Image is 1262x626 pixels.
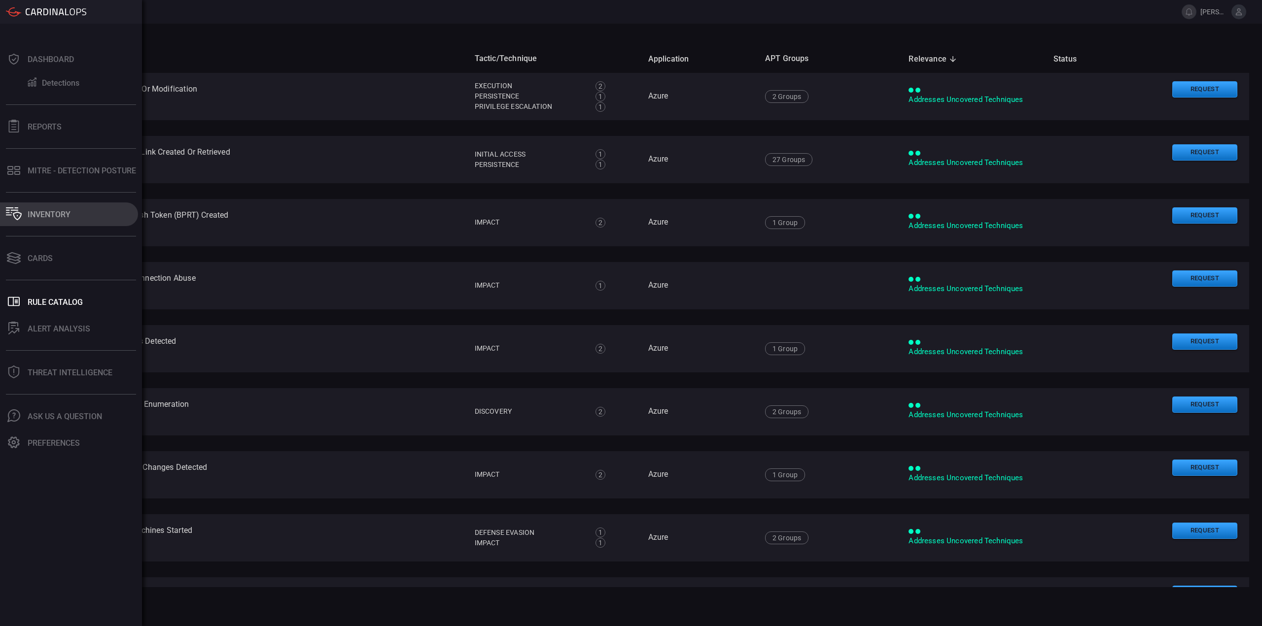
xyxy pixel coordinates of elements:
[39,325,467,372] td: Azure - DNS Zone Changes Detected
[909,347,1037,357] div: Addresses Uncovered Techniques
[596,160,605,169] div: 1
[596,344,605,354] div: 2
[39,136,467,183] td: Azure - Bastion Shareable Link Created Or Retrieved
[596,527,605,537] div: 1
[1172,207,1237,224] button: Request
[1200,8,1227,16] span: [PERSON_NAME].[PERSON_NAME]
[640,388,757,435] td: Azure
[909,158,1037,168] div: Addresses Uncovered Techniques
[1172,396,1237,413] button: Request
[28,166,136,175] div: MITRE - Detection Posture
[596,149,605,159] div: 1
[39,73,467,120] td: Azure - ACR Task Creation Or Modification
[28,122,62,132] div: Reports
[475,217,585,228] div: Impact
[765,468,805,481] div: 1 Group
[39,199,467,246] td: Azure - Bulk Primary Refresh Token (BPRT) Created
[475,343,585,354] div: Impact
[475,81,585,91] div: Execution
[475,280,585,291] div: Impact
[596,102,605,112] div: 1
[909,410,1037,420] div: Addresses Uncovered Techniques
[28,324,90,333] div: ALERT ANALYSIS
[596,81,605,91] div: 2
[909,284,1037,294] div: Addresses Uncovered Techniques
[648,53,702,65] span: Application
[596,407,605,417] div: 2
[640,73,757,120] td: Azure
[640,325,757,372] td: Azure
[28,254,53,263] div: Cards
[909,53,959,65] span: Relevance
[596,218,605,228] div: 2
[28,210,70,219] div: Inventory
[475,101,585,112] div: Privilege Escalation
[42,78,79,88] div: Detections
[596,470,605,480] div: 2
[596,538,605,548] div: 1
[909,95,1037,105] div: Addresses Uncovered Techniques
[475,160,585,170] div: Persistence
[640,577,757,625] td: Azure
[909,536,1037,546] div: Addresses Uncovered Techniques
[1172,460,1237,476] button: Request
[28,368,112,377] div: Threat Intelligence
[475,538,585,548] div: Impact
[467,45,640,73] th: Tactic/Technique
[475,406,585,417] div: Discovery
[640,451,757,498] td: Azure
[475,149,585,160] div: Initial Access
[765,342,805,355] div: 1 Group
[1172,270,1237,287] button: Request
[640,262,757,309] td: Azure
[765,216,805,229] div: 1 Group
[1172,144,1237,161] button: Request
[765,405,808,418] div: 2 Groups
[640,514,757,561] td: Azure
[765,90,808,103] div: 2 Groups
[475,469,585,480] div: Impact
[28,438,80,448] div: Preferences
[1053,53,1089,65] span: Status
[1172,523,1237,539] button: Request
[909,473,1037,483] div: Addresses Uncovered Techniques
[475,527,585,538] div: Defense Evasion
[39,577,467,625] td: Azure - New Public IP Address Creation And Association
[39,514,467,561] td: Azure - Multiple Virtual Machines Started
[757,45,901,73] th: APT Groups
[475,91,585,101] div: Persistence
[1172,586,1237,602] button: Request
[640,199,757,246] td: Azure
[39,388,467,435] td: Azure - Managed Identities Enumeration
[39,451,467,498] td: Azure - Multiple DNS Zone Changes Detected
[28,55,74,64] div: Dashboard
[596,281,605,291] div: 1
[765,153,813,166] div: 27 Groups
[765,531,808,544] div: 2 Groups
[1172,81,1237,98] button: Request
[39,262,467,309] td: Azure - DevOps Service Connection Abuse
[596,92,605,101] div: 1
[909,221,1037,231] div: Addresses Uncovered Techniques
[28,412,102,421] div: Ask Us A Question
[640,136,757,183] td: Azure
[28,297,83,307] div: Rule Catalog
[1172,333,1237,350] button: Request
